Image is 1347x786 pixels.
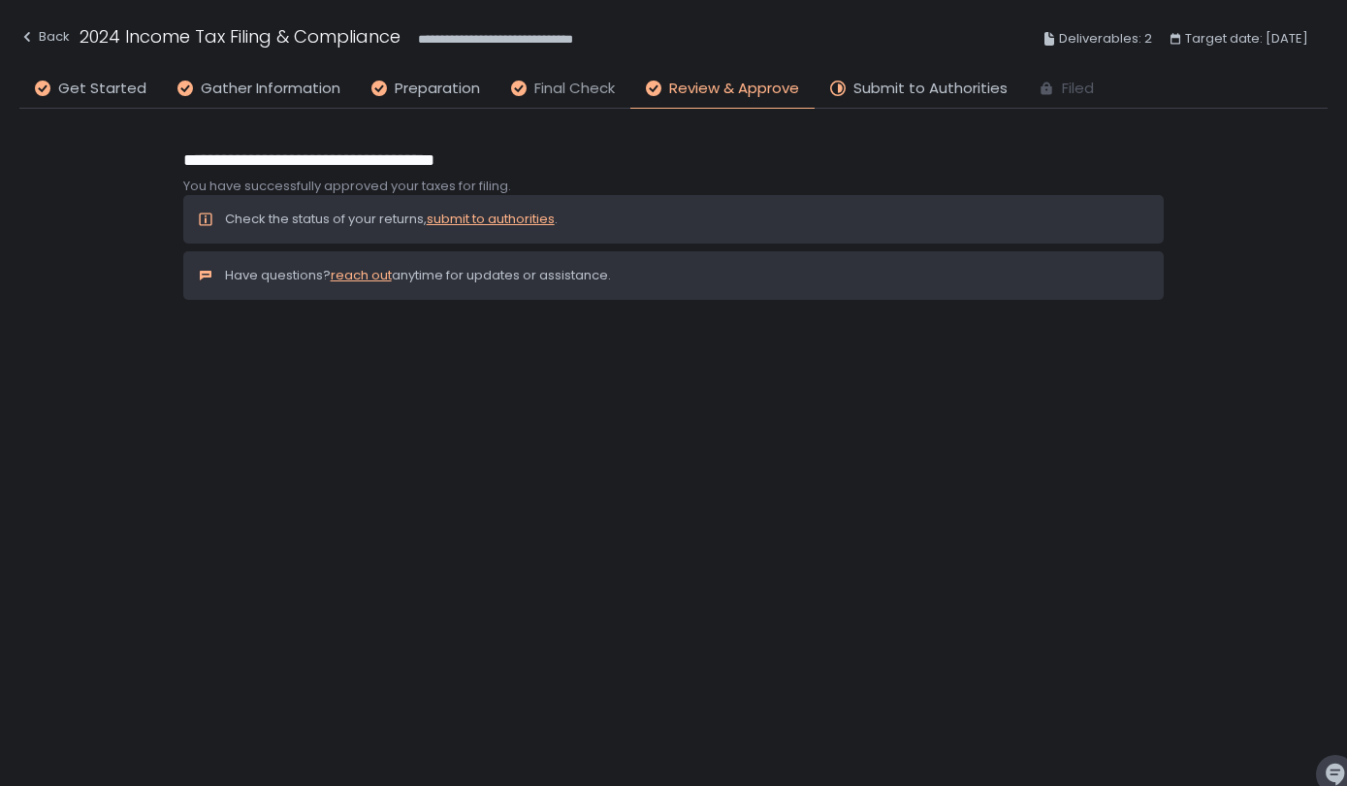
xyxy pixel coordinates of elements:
[19,25,70,49] div: Back
[80,23,401,49] h1: 2024 Income Tax Filing & Compliance
[534,78,615,100] span: Final Check
[331,266,392,284] a: reach out
[1059,27,1152,50] span: Deliverables: 2
[427,210,555,228] a: submit to authorities
[225,267,611,284] p: Have questions? anytime for updates or assistance.
[58,78,146,100] span: Get Started
[1185,27,1308,50] span: Target date: [DATE]
[1062,78,1094,100] span: Filed
[395,78,480,100] span: Preparation
[225,211,558,228] p: Check the status of your returns, .
[853,78,1008,100] span: Submit to Authorities
[19,23,70,55] button: Back
[183,178,1165,195] div: You have successfully approved your taxes for filing.
[669,78,799,100] span: Review & Approve
[201,78,340,100] span: Gather Information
